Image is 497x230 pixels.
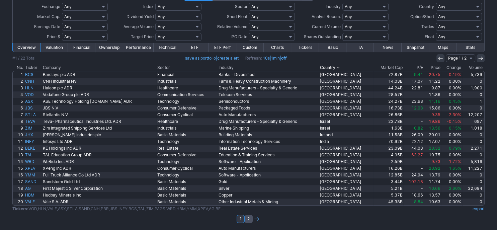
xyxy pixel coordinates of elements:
[462,98,484,105] a: 1
[319,185,373,192] a: [GEOGRAPHIC_DATA]
[319,199,373,205] a: [GEOGRAPHIC_DATA]
[236,43,264,52] a: Custom
[13,199,24,205] a: 20
[441,78,462,85] a: 0.00%
[13,43,40,52] a: Overview
[403,138,424,145] a: 22.12
[230,34,247,39] span: IPO Date
[218,98,319,105] a: Semiconductors
[127,14,154,19] span: Dividend Yield
[13,85,24,91] a: 3
[185,56,216,61] a: save as portfolio
[319,192,373,199] a: [GEOGRAPHIC_DATA]
[13,71,24,78] a: 1
[156,199,218,205] a: Basic Materials
[218,178,319,185] a: Gold
[13,158,24,165] a: 14
[424,158,441,165] a: 9.73
[441,145,462,152] a: 0.79%
[447,112,461,117] span: -2.30%
[462,71,484,78] a: 5,739
[462,165,484,172] a: 11,227
[373,78,403,85] a: 14.03B
[449,166,461,171] span: 1.65%
[24,165,42,172] a: XPEV
[373,132,403,138] a: 11.58B
[218,91,319,98] a: Telecom Services
[403,125,424,132] a: 0.82
[441,118,462,125] a: -0.15%
[373,111,403,118] a: 26.86B
[424,178,441,185] a: 11.74
[429,43,457,52] a: Maps
[40,43,68,52] a: Valuation
[428,186,440,191] span: 10.66
[123,24,154,29] span: Average Volume
[441,111,462,118] a: -2.30%
[373,91,403,98] a: 28.57B
[462,125,484,132] a: 1,018
[449,99,461,104] span: 0.45%
[441,165,462,172] a: 1.65%
[24,85,42,91] a: HLN
[13,192,24,199] a: 19
[441,85,462,91] a: 0.00%
[42,145,156,152] a: KE Holdings Inc ADR
[447,159,461,164] span: -1.72%
[441,105,462,111] a: 0.00%
[42,152,156,158] a: TAL Education Group ADR
[424,138,441,145] a: 17.07
[245,56,262,61] b: Refresh:
[403,178,424,185] a: 102.18
[403,165,424,172] a: -
[24,172,42,178] a: YMM
[42,91,156,98] a: Vodafone Group plc ADR
[13,172,24,178] a: 16
[42,105,156,111] a: JBS N.V
[373,85,403,91] a: 44.24B
[271,56,280,61] a: 1min
[428,119,440,124] span: 19.86
[24,118,42,125] a: TEVA
[409,179,423,184] span: 102.18
[42,64,156,71] th: Company
[156,152,218,158] a: Consumer Defensive
[123,43,154,52] a: Performance
[218,78,319,85] a: Farm & Heavy Construction Machinery
[428,146,440,151] span: 20.32
[218,192,319,199] a: Copper
[42,71,156,78] a: Barclays plc ADR
[156,145,218,152] a: Real Estate
[42,138,156,145] a: Infosys Ltd ADR
[24,125,42,132] a: ZIM
[227,14,247,19] span: Short Float
[156,85,218,91] a: Healthcare
[462,158,484,165] a: 5,816
[218,118,319,125] a: Drug Manufacturers - Specialty & Generic
[428,99,440,104] span: 11.16
[218,152,319,158] a: Education & Training Services
[403,111,424,118] a: -
[312,14,341,19] span: Analyst Recom.
[424,78,441,85] a: 11.22
[281,56,287,61] a: off
[424,118,441,125] a: 19.86
[319,152,373,158] a: [GEOGRAPHIC_DATA]
[421,24,434,29] span: Trades
[319,85,373,91] a: [GEOGRAPHIC_DATA]
[424,125,441,132] a: 13.56
[156,91,218,98] a: Communication Services
[156,172,218,178] a: Technology
[346,43,374,52] a: TA
[218,71,319,78] a: Banks - Diversified
[42,118,156,125] a: Teva- Pharmaceutical Industries Ltd. ADR
[403,71,424,78] a: 9.41
[373,98,403,105] a: 24.27B
[462,185,484,192] a: 32,684
[403,145,424,152] a: 44.03
[414,72,423,77] span: 9.41
[143,4,154,9] span: Index
[403,199,424,205] a: 8.84
[473,206,485,211] a: export
[13,111,24,118] a: 7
